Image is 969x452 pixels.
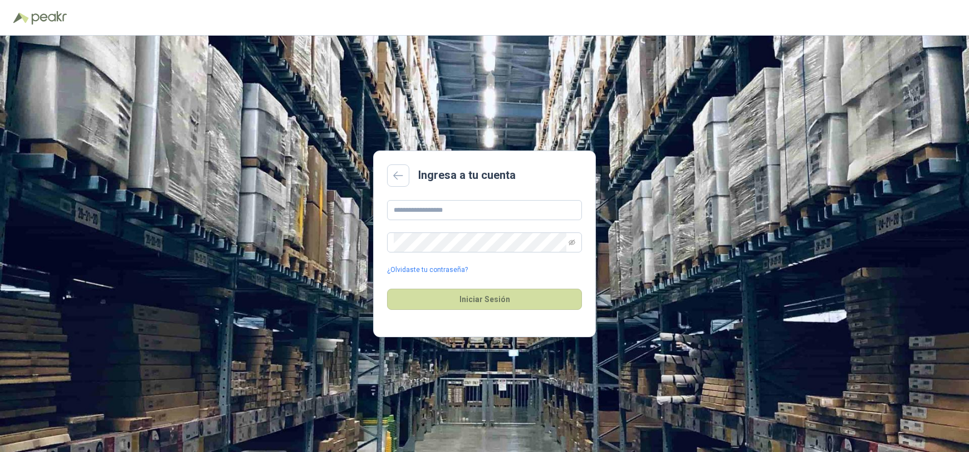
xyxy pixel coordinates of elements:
[13,12,29,23] img: Logo
[418,167,516,184] h2: Ingresa a tu cuenta
[569,239,575,246] span: eye-invisible
[387,289,582,310] button: Iniciar Sesión
[387,265,468,275] a: ¿Olvidaste tu contraseña?
[31,11,67,25] img: Peakr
